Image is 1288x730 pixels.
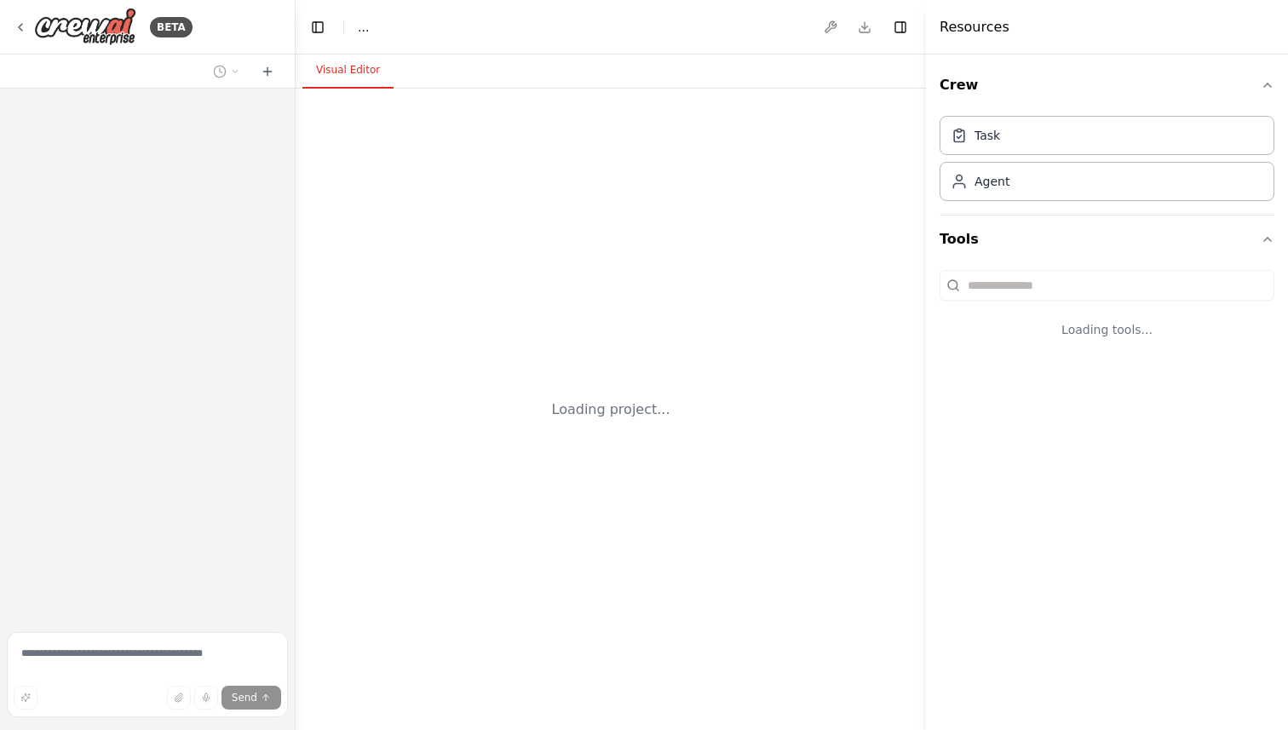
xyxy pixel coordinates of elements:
[358,19,369,36] nav: breadcrumb
[940,109,1274,215] div: Crew
[940,308,1274,352] div: Loading tools...
[221,686,281,710] button: Send
[254,61,281,82] button: Start a new chat
[940,17,1009,37] h4: Resources
[358,19,369,36] span: ...
[206,61,247,82] button: Switch to previous chat
[232,691,257,704] span: Send
[194,686,218,710] button: Click to speak your automation idea
[14,686,37,710] button: Improve this prompt
[150,17,193,37] div: BETA
[552,399,670,420] div: Loading project...
[975,127,1000,144] div: Task
[888,15,912,39] button: Hide right sidebar
[940,263,1274,365] div: Tools
[940,216,1274,263] button: Tools
[167,686,191,710] button: Upload files
[306,15,330,39] button: Hide left sidebar
[940,61,1274,109] button: Crew
[975,173,1009,190] div: Agent
[302,53,394,89] button: Visual Editor
[34,8,136,46] img: Logo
